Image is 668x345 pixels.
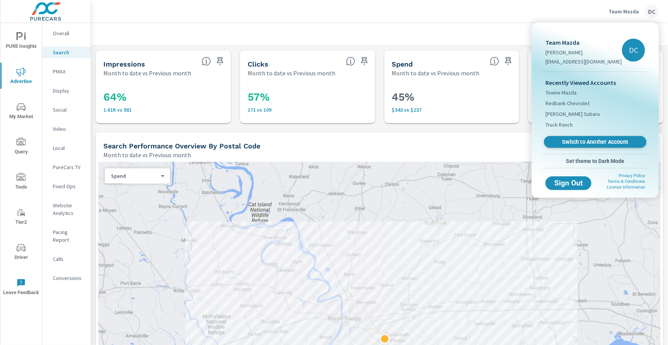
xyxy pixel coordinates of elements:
p: [PERSON_NAME] [546,49,622,56]
a: Switch to Another Account [544,136,647,148]
button: Sign Out [546,176,591,190]
a: Privacy Policy [619,173,645,178]
p: Team Mazda [546,38,622,47]
p: Recently Viewed Accounts [546,78,645,87]
span: Switch to Another Account [548,138,642,146]
a: License Information [607,185,645,190]
button: Set theme to Dark Mode [542,154,648,168]
span: Sign Out [552,180,585,187]
div: DC [622,39,645,62]
p: [EMAIL_ADDRESS][DOMAIN_NAME] [546,58,622,65]
span: [PERSON_NAME] Subaru [546,110,600,118]
span: Truck Ranch [546,121,573,129]
a: Terms & Conditions [608,179,645,184]
span: Set theme to Dark Mode [546,158,645,164]
span: Towne Mazda [546,89,577,96]
span: Redbank Chevrolet [546,99,590,107]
